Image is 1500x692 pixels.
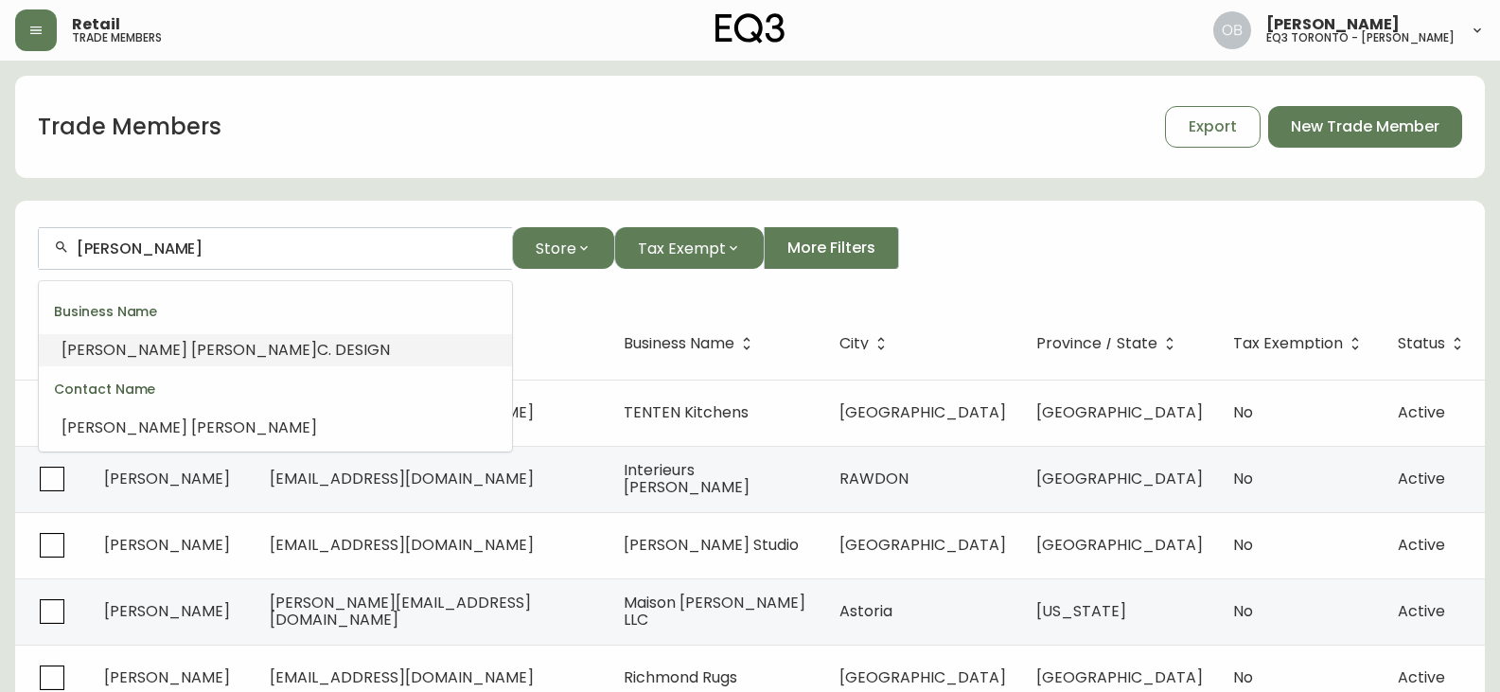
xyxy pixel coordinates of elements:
[1398,468,1445,489] span: Active
[839,338,869,349] span: City
[39,366,512,412] div: Contact Name
[1291,116,1439,137] span: New Trade Member
[1036,666,1203,688] span: [GEOGRAPHIC_DATA]
[1213,11,1251,49] img: 8e0065c524da89c5c924d5ed86cfe468
[839,401,1006,423] span: [GEOGRAPHIC_DATA]
[39,289,512,334] div: Business Name
[1036,338,1157,349] span: Province / State
[1036,468,1203,489] span: [GEOGRAPHIC_DATA]
[270,666,534,688] span: [EMAIL_ADDRESS][DOMAIN_NAME]
[1233,401,1253,423] span: No
[839,534,1006,556] span: [GEOGRAPHIC_DATA]
[624,592,805,630] span: Maison [PERSON_NAME] LLC
[72,17,120,32] span: Retail
[1233,534,1253,556] span: No
[1233,338,1343,349] span: Tax Exemption
[764,227,899,269] button: More Filters
[1398,335,1470,352] span: Status
[1036,600,1126,622] span: [US_STATE]
[104,534,230,556] span: [PERSON_NAME]
[1233,468,1253,489] span: No
[62,339,187,361] span: [PERSON_NAME]
[614,227,764,269] button: Tax Exempt
[1233,666,1253,688] span: No
[1266,32,1455,44] h5: eq3 toronto - [PERSON_NAME]
[715,13,785,44] img: logo
[839,600,892,622] span: Astoria
[62,417,187,438] span: [PERSON_NAME]
[270,534,534,556] span: [EMAIL_ADDRESS][DOMAIN_NAME]
[638,237,726,260] span: Tax Exempt
[839,335,893,352] span: City
[104,600,230,622] span: [PERSON_NAME]
[624,666,737,688] span: Richmond Rugs
[1398,534,1445,556] span: Active
[624,338,734,349] span: Business Name
[1233,600,1253,622] span: No
[72,32,162,44] h5: trade members
[1398,600,1445,622] span: Active
[1233,335,1368,352] span: Tax Exemption
[1266,17,1400,32] span: [PERSON_NAME]
[1398,401,1445,423] span: Active
[1165,106,1261,148] button: Export
[787,238,875,258] span: More Filters
[624,335,759,352] span: Business Name
[191,339,317,361] span: [PERSON_NAME]
[1036,534,1203,556] span: [GEOGRAPHIC_DATA]
[38,111,221,143] h1: Trade Members
[512,227,614,269] button: Store
[839,666,1006,688] span: [GEOGRAPHIC_DATA]
[104,468,230,489] span: [PERSON_NAME]
[1398,666,1445,688] span: Active
[839,468,909,489] span: RAWDON
[77,240,497,257] input: Search
[191,417,317,438] span: [PERSON_NAME]
[536,237,576,260] span: Store
[1036,401,1203,423] span: [GEOGRAPHIC_DATA]
[624,534,799,556] span: [PERSON_NAME] Studio
[1268,106,1462,148] button: New Trade Member
[270,592,531,630] span: [PERSON_NAME][EMAIL_ADDRESS][DOMAIN_NAME]
[624,401,749,423] span: TENTEN Kitchens
[1036,335,1182,352] span: Province / State
[317,339,390,361] span: C. DESIGN
[270,468,534,489] span: [EMAIL_ADDRESS][DOMAIN_NAME]
[104,666,230,688] span: [PERSON_NAME]
[1398,338,1445,349] span: Status
[1189,116,1237,137] span: Export
[624,459,750,498] span: Interieurs [PERSON_NAME]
